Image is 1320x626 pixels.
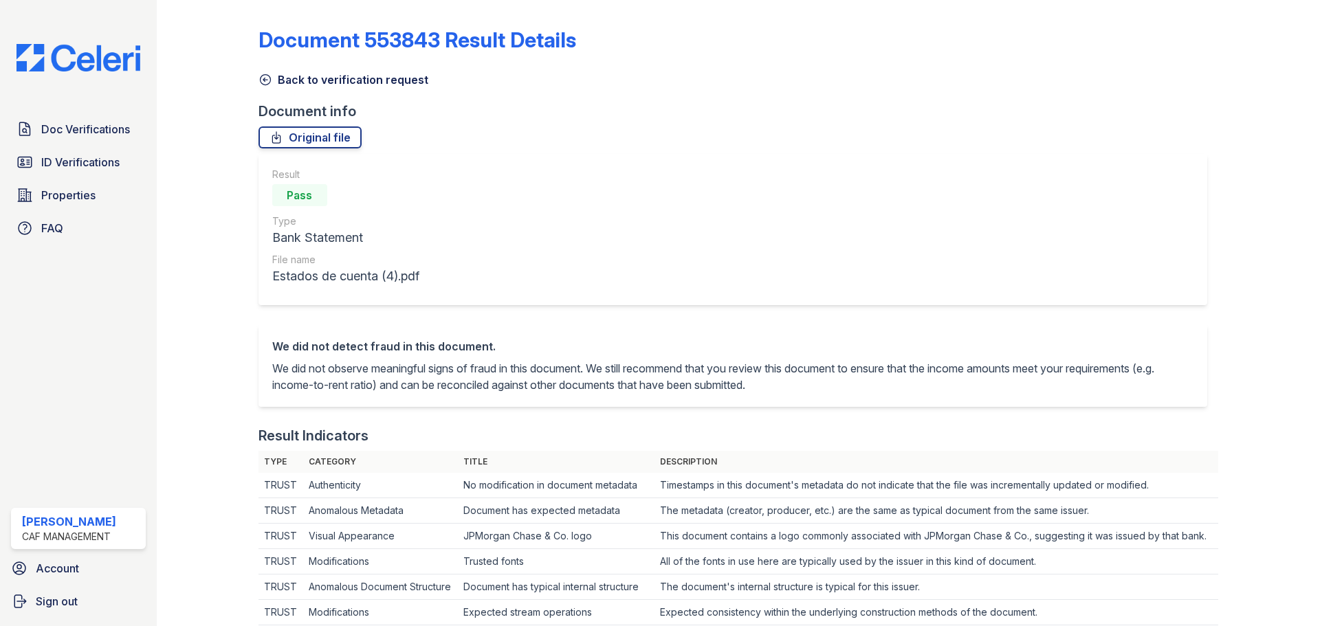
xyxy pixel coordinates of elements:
[258,498,303,524] td: TRUST
[654,524,1218,549] td: This document contains a logo commonly associated with JPMorgan Chase & Co., suggesting it was is...
[272,184,327,206] div: Pass
[258,600,303,625] td: TRUST
[303,473,458,498] td: Authenticity
[272,253,419,267] div: File name
[22,513,116,530] div: [PERSON_NAME]
[654,473,1218,498] td: Timestamps in this document's metadata do not indicate that the file was incrementally updated or...
[458,524,654,549] td: JPMorgan Chase & Co. logo
[272,360,1193,393] p: We did not observe meaningful signs of fraud in this document. We still recommend that you review...
[303,451,458,473] th: Category
[41,187,96,203] span: Properties
[5,588,151,615] a: Sign out
[303,600,458,625] td: Modifications
[258,549,303,574] td: TRUST
[5,555,151,582] a: Account
[11,115,146,143] a: Doc Verifications
[272,338,1193,355] div: We did not detect fraud in this document.
[272,267,419,286] div: Estados de cuenta (4).pdf
[258,426,368,445] div: Result Indicators
[22,530,116,544] div: CAF Management
[11,181,146,209] a: Properties
[458,574,654,600] td: Document has typical internal structure
[41,220,63,236] span: FAQ
[258,126,362,148] a: Original file
[258,102,1218,121] div: Document info
[5,44,151,71] img: CE_Logo_Blue-a8612792a0a2168367f1c8372b55b34899dd931a85d93a1a3d3e32e68fde9ad4.png
[258,524,303,549] td: TRUST
[654,451,1218,473] th: Description
[258,451,303,473] th: Type
[303,574,458,600] td: Anomalous Document Structure
[258,574,303,600] td: TRUST
[258,27,576,52] a: Document 553843 Result Details
[258,473,303,498] td: TRUST
[458,498,654,524] td: Document has expected metadata
[303,549,458,574] td: Modifications
[654,574,1218,600] td: The document's internal structure is typical for this issuer.
[654,549,1218,574] td: All of the fonts in use here are typically used by the issuer in this kind of document.
[11,214,146,242] a: FAQ
[272,228,419,247] div: Bank Statement
[458,451,654,473] th: Title
[272,168,419,181] div: Result
[36,593,78,610] span: Sign out
[458,549,654,574] td: Trusted fonts
[654,498,1218,524] td: The metadata (creator, producer, etc.) are the same as typical document from the same issuer.
[654,600,1218,625] td: Expected consistency within the underlying construction methods of the document.
[303,524,458,549] td: Visual Appearance
[41,121,130,137] span: Doc Verifications
[458,473,654,498] td: No modification in document metadata
[272,214,419,228] div: Type
[458,600,654,625] td: Expected stream operations
[258,71,428,88] a: Back to verification request
[41,154,120,170] span: ID Verifications
[303,498,458,524] td: Anomalous Metadata
[36,560,79,577] span: Account
[11,148,146,176] a: ID Verifications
